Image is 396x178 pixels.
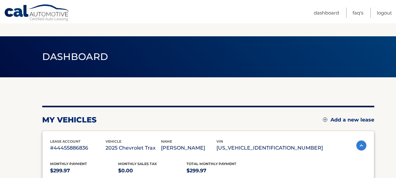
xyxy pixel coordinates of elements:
[50,144,106,152] p: #44455886836
[106,144,161,152] p: 2025 Chevrolet Trax
[323,117,374,123] a: Add a new lease
[161,144,216,152] p: [PERSON_NAME]
[50,139,81,144] span: lease account
[377,8,392,18] a: Logout
[161,139,172,144] span: name
[118,166,187,175] p: $0.00
[216,144,323,152] p: [US_VEHICLE_IDENTIFICATION_NUMBER]
[187,162,236,166] span: Total Monthly Payment
[50,162,87,166] span: Monthly Payment
[323,117,327,122] img: add.svg
[356,140,366,151] img: accordion-active.svg
[314,8,339,18] a: Dashboard
[118,162,157,166] span: Monthly sales Tax
[42,51,108,62] span: Dashboard
[42,115,97,125] h2: my vehicles
[216,139,223,144] span: vin
[187,166,255,175] p: $299.97
[50,166,118,175] p: $299.97
[106,139,121,144] span: vehicle
[353,8,363,18] a: FAQ's
[4,4,70,22] a: Cal Automotive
